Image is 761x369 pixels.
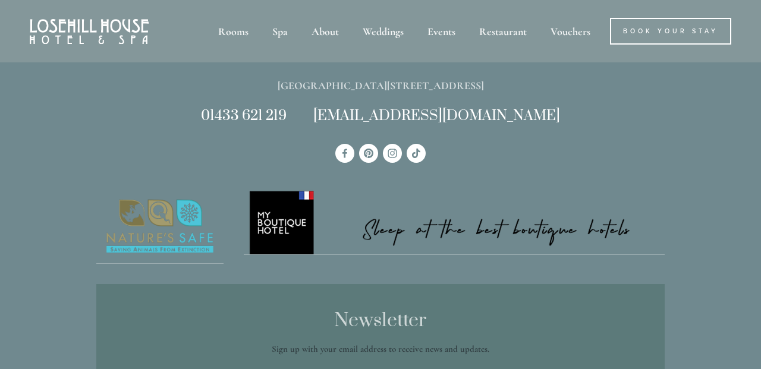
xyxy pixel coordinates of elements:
h2: Newsletter [161,310,600,332]
div: Spa [262,18,298,45]
div: Restaurant [468,18,537,45]
a: Instagram [383,144,402,163]
a: My Boutique Hotel - Logo [244,189,665,256]
a: 01433 621 219 [201,107,287,125]
p: Sign up with your email address to receive news and updates. [161,342,600,356]
div: About [301,18,350,45]
a: Vouchers [540,18,601,45]
img: Nature's Safe - Logo [96,189,224,264]
img: My Boutique Hotel - Logo [244,189,665,255]
a: TikTok [407,144,426,163]
a: Nature's Safe - Logo [96,189,224,264]
div: Weddings [352,18,414,45]
a: [EMAIL_ADDRESS][DOMAIN_NAME] [313,107,560,125]
a: Pinterest [359,144,378,163]
div: Events [417,18,466,45]
div: Rooms [207,18,259,45]
p: [GEOGRAPHIC_DATA][STREET_ADDRESS] [96,77,665,95]
img: Losehill House [30,19,149,44]
a: Losehill House Hotel & Spa [335,144,354,163]
a: Book Your Stay [610,18,731,45]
